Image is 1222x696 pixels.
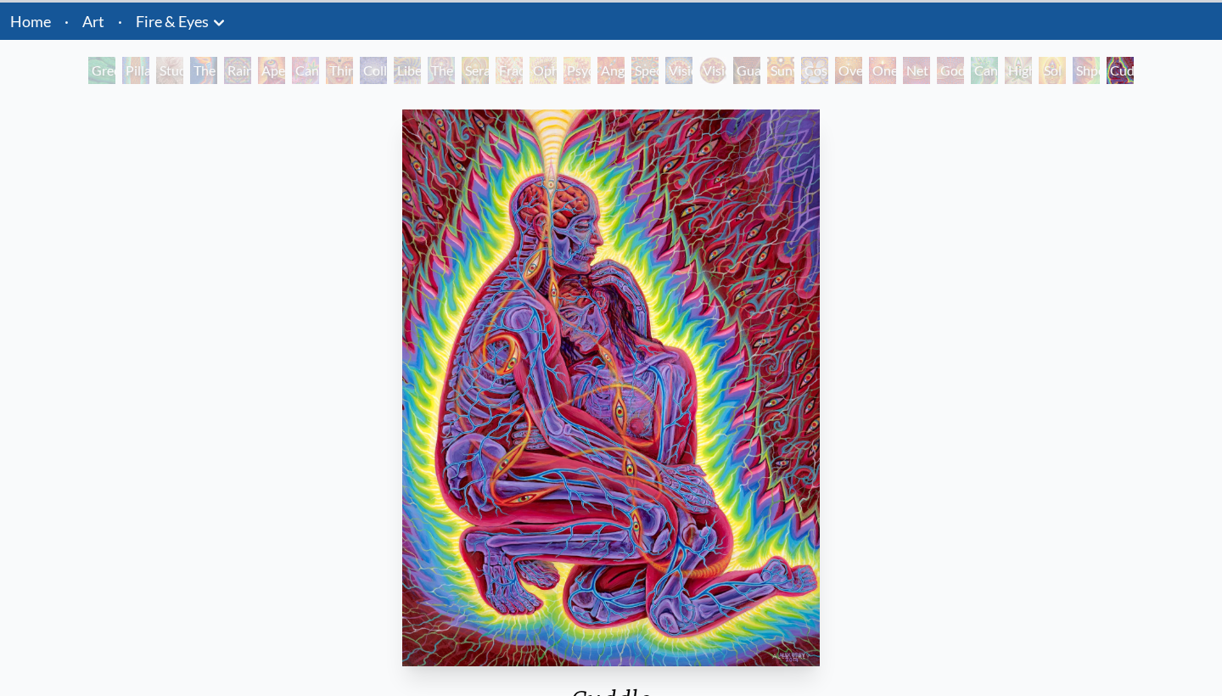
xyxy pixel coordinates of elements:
[767,57,794,84] div: Sunyata
[394,57,421,84] div: Liberation Through Seeing
[428,57,455,84] div: The Seer
[122,57,149,84] div: Pillar of Awareness
[733,57,760,84] div: Guardian of Infinite Vision
[136,9,209,33] a: Fire & Eyes
[597,57,625,84] div: Angel Skin
[665,57,692,84] div: Vision Crystal
[903,57,930,84] div: Net of Being
[224,57,251,84] div: Rainbow Eye Ripple
[258,57,285,84] div: Aperture
[111,3,129,40] li: ·
[402,109,820,666] img: Cuddle-2011-Alex-Grey-watermarked.jpg
[1005,57,1032,84] div: Higher Vision
[496,57,523,84] div: Fractal Eyes
[292,57,319,84] div: Cannabis Sutra
[10,12,51,31] a: Home
[156,57,183,84] div: Study for the Great Turn
[1073,57,1100,84] div: Shpongled
[563,57,591,84] div: Psychomicrograph of a Fractal Paisley Cherub Feather Tip
[1107,57,1134,84] div: Cuddle
[631,57,659,84] div: Spectral Lotus
[971,57,998,84] div: Cannafist
[530,57,557,84] div: Ophanic Eyelash
[462,57,489,84] div: Seraphic Transport Docking on the Third Eye
[835,57,862,84] div: Oversoul
[88,57,115,84] div: Green Hand
[82,9,104,33] a: Art
[58,3,76,40] li: ·
[699,57,726,84] div: Vision [PERSON_NAME]
[869,57,896,84] div: One
[1039,57,1066,84] div: Sol Invictus
[801,57,828,84] div: Cosmic Elf
[937,57,964,84] div: Godself
[190,57,217,84] div: The Torch
[326,57,353,84] div: Third Eye Tears of Joy
[360,57,387,84] div: Collective Vision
